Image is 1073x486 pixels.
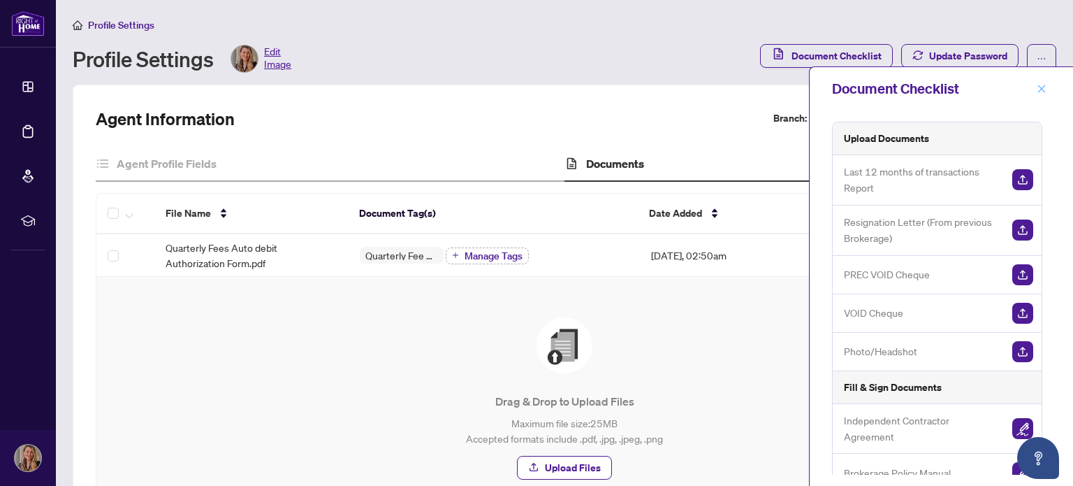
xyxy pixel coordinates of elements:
span: plus [452,252,459,259]
h2: Agent Information [96,108,235,130]
p: Drag & Drop to Upload Files [124,393,1005,410]
span: Photo/Headshot [844,343,917,359]
img: Upload Document [1012,341,1033,362]
th: File Name [154,194,348,234]
div: Document Checklist [832,78,1032,99]
span: PREC VOID Cheque [844,266,930,283]
label: Branch: [773,110,807,127]
span: Manage Tags [465,251,523,261]
img: Upload Document [1012,264,1033,285]
button: Open asap [1017,437,1059,479]
h5: Fill & Sign Documents [844,380,942,395]
span: home [73,20,82,30]
td: [DATE], 02:50am [640,234,824,277]
span: File Name [166,206,211,221]
span: Date Added [649,206,702,221]
img: Upload Document [1012,169,1033,190]
img: Profile Icon [15,445,41,471]
span: Resignation Letter (From previous Brokerage) [844,214,1001,247]
th: Document Tag(s) [348,194,638,234]
h4: Documents [586,155,644,172]
th: Date Added [638,194,822,234]
span: Quarterly Fee Auto-Debit Authorization [360,250,444,260]
span: VOID Cheque [844,305,903,321]
span: Upload Files [545,457,601,479]
span: Brokerage Policy Manual [844,465,951,481]
span: Profile Settings [88,19,154,31]
img: Sign Document [1012,418,1033,439]
span: Edit Image [264,45,291,73]
img: Profile Icon [231,45,258,72]
img: Sign Document [1012,462,1033,483]
img: File Upload [536,317,592,373]
span: close [1037,84,1046,94]
img: logo [11,10,45,36]
p: Maximum file size: 25 MB Accepted formats include .pdf, .jpg, .jpeg, .png [124,415,1005,446]
h5: Upload Documents [844,131,929,146]
img: Upload Document [1012,303,1033,324]
span: Last 12 months of transactions Report [844,164,1001,196]
span: Update Password [929,45,1007,67]
img: Upload Document [1012,220,1033,241]
button: Manage Tags [446,248,529,264]
h4: Agent Profile Fields [117,155,217,172]
span: Document Checklist [791,45,882,67]
button: Document Checklist [760,44,893,68]
button: Update Password [901,44,1019,68]
div: Profile Settings [73,45,291,73]
button: Upload Files [517,456,612,480]
span: ellipsis [1037,54,1046,64]
span: Quarterly Fees Auto debit Authorization Form.pdf [166,240,337,271]
span: Independent Contractor Agreement [844,413,1001,445]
